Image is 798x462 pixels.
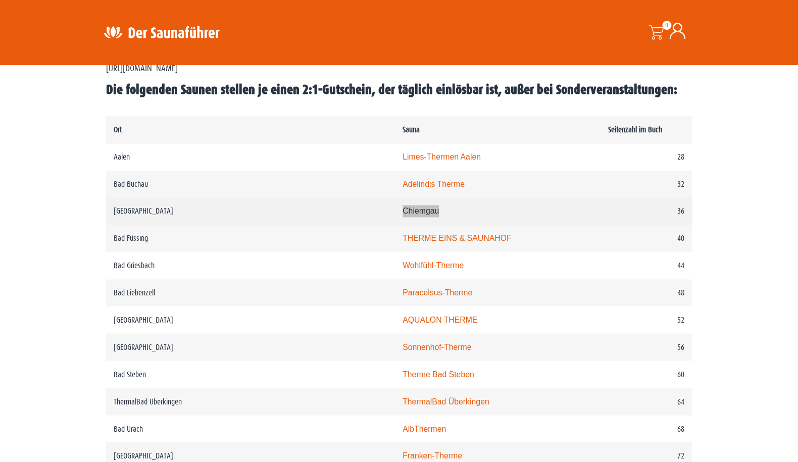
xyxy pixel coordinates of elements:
b: Seitenzahl im Buch [608,125,662,134]
a: Paracelsus-Therme [403,288,472,297]
td: Aalen [106,143,395,171]
td: 64 [600,388,692,415]
td: Bad Steben [106,361,395,388]
td: [GEOGRAPHIC_DATA] [106,306,395,333]
td: ThermalBad Überkingen [106,388,395,415]
a: Adelindis Therme [403,180,465,188]
b: Ort [114,125,122,134]
td: Bad Buchau [106,171,395,198]
td: 52 [600,306,692,333]
a: THERME EINS & SAUNAHOF [403,234,511,242]
td: Bad Griesbach [106,252,395,279]
td: 36 [600,197,692,225]
td: [GEOGRAPHIC_DATA] [106,333,395,361]
td: [GEOGRAPHIC_DATA] [106,197,395,225]
td: 48 [600,279,692,306]
a: AlbThermen [403,424,446,433]
td: 32 [600,171,692,198]
a: Franken-Therme [403,451,462,459]
b: Sauna [403,125,420,134]
td: 60 [600,361,692,388]
td: 68 [600,415,692,442]
span: Die folgenden Saunen stellen je einen 2:1-Gutschein, der täglich einlösbar ist, außer bei Sonderv... [106,82,677,97]
td: 40 [600,225,692,252]
a: AQUALON THERME [403,315,477,324]
a: Therme Bad Steben [403,370,474,378]
td: Bad Liebenzell [106,279,395,306]
a: ThermalBad Überkingen [403,397,489,405]
td: 56 [600,333,692,361]
td: Bad Füssing [106,225,395,252]
td: 44 [600,252,692,279]
span: 0 [662,21,671,30]
td: Bad Urach [106,415,395,442]
a: Chiemgau [403,207,439,215]
td: 28 [600,143,692,171]
a: Limes-Thermen Aalen [403,152,481,161]
a: Sonnenhof-Therme [403,342,471,351]
a: Wohlfühl-Therme [403,261,464,270]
